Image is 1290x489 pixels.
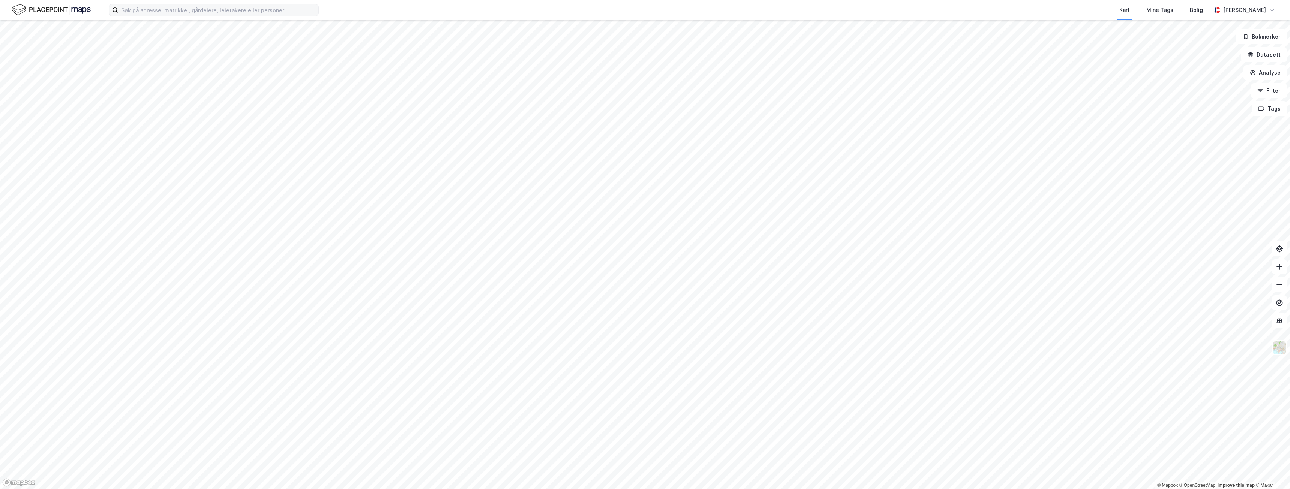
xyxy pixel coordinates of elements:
[1157,483,1178,488] a: Mapbox
[1252,453,1290,489] iframe: Chat Widget
[1223,6,1266,15] div: [PERSON_NAME]
[1252,453,1290,489] div: Kontrollprogram for chat
[118,4,318,16] input: Søk på adresse, matrikkel, gårdeiere, leietakere eller personer
[1119,6,1130,15] div: Kart
[1218,483,1255,488] a: Improve this map
[1251,83,1287,98] button: Filter
[2,478,35,487] a: Mapbox homepage
[1243,65,1287,80] button: Analyse
[1236,29,1287,44] button: Bokmerker
[1179,483,1216,488] a: OpenStreetMap
[1272,341,1287,355] img: Z
[1146,6,1173,15] div: Mine Tags
[12,3,91,16] img: logo.f888ab2527a4732fd821a326f86c7f29.svg
[1241,47,1287,62] button: Datasett
[1190,6,1203,15] div: Bolig
[1252,101,1287,116] button: Tags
